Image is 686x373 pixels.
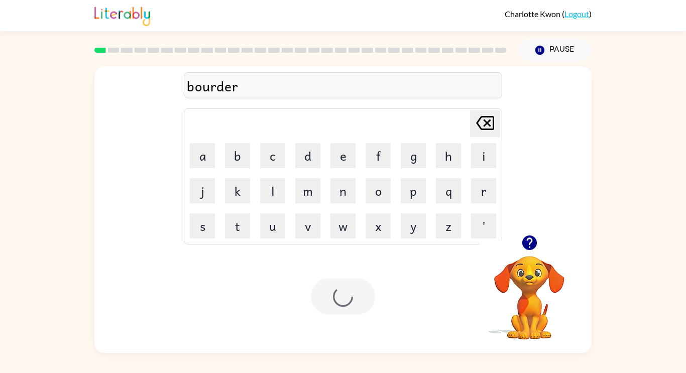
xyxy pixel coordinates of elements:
div: ( ) [505,9,592,19]
button: o [366,178,391,203]
img: Literably [94,4,150,26]
button: x [366,213,391,238]
button: i [471,143,496,168]
button: u [260,213,285,238]
button: p [401,178,426,203]
button: n [330,178,356,203]
span: Charlotte Kwon [505,9,562,19]
button: ' [471,213,496,238]
button: f [366,143,391,168]
button: Pause [519,39,592,62]
button: t [225,213,250,238]
video: Your browser must support playing .mp4 files to use Literably. Please try using another browser. [479,240,580,341]
button: q [436,178,461,203]
button: b [225,143,250,168]
button: l [260,178,285,203]
button: w [330,213,356,238]
button: y [401,213,426,238]
button: a [190,143,215,168]
button: e [330,143,356,168]
button: r [471,178,496,203]
button: j [190,178,215,203]
button: v [295,213,320,238]
a: Logout [564,9,589,19]
button: m [295,178,320,203]
div: bourder [187,75,499,96]
button: h [436,143,461,168]
button: z [436,213,461,238]
button: c [260,143,285,168]
button: k [225,178,250,203]
button: g [401,143,426,168]
button: d [295,143,320,168]
button: s [190,213,215,238]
